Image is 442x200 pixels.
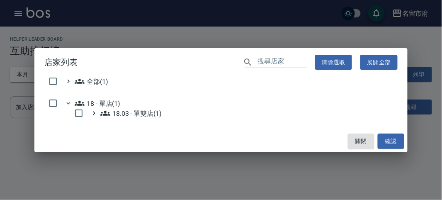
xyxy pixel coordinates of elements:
[348,134,374,149] button: 關閉
[100,108,162,118] span: 18.03 - 單雙店(1)
[75,98,121,108] span: 18 - 單店(1)
[315,55,352,70] button: 清除選取
[258,56,307,68] input: 搜尋店家
[75,76,108,86] span: 全部(1)
[34,48,408,77] h2: 店家列表
[378,134,404,149] button: 確認
[360,55,398,70] button: 展開全部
